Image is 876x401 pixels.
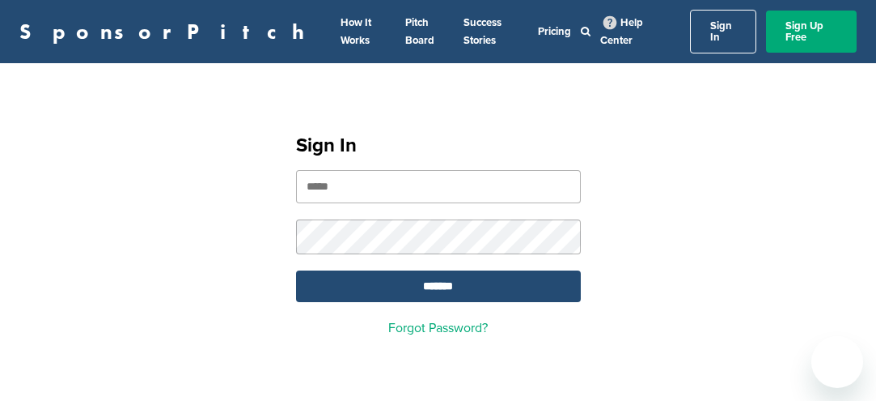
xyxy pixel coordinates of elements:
a: Help Center [600,13,643,50]
a: SponsorPitch [19,21,315,42]
a: Sign Up Free [766,11,857,53]
a: Pitch Board [405,16,434,47]
h1: Sign In [296,131,581,160]
a: Success Stories [463,16,501,47]
a: Sign In [690,10,757,53]
a: Pricing [538,25,571,38]
iframe: Button to launch messaging window [811,336,863,388]
a: How It Works [341,16,371,47]
a: Forgot Password? [388,320,488,336]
